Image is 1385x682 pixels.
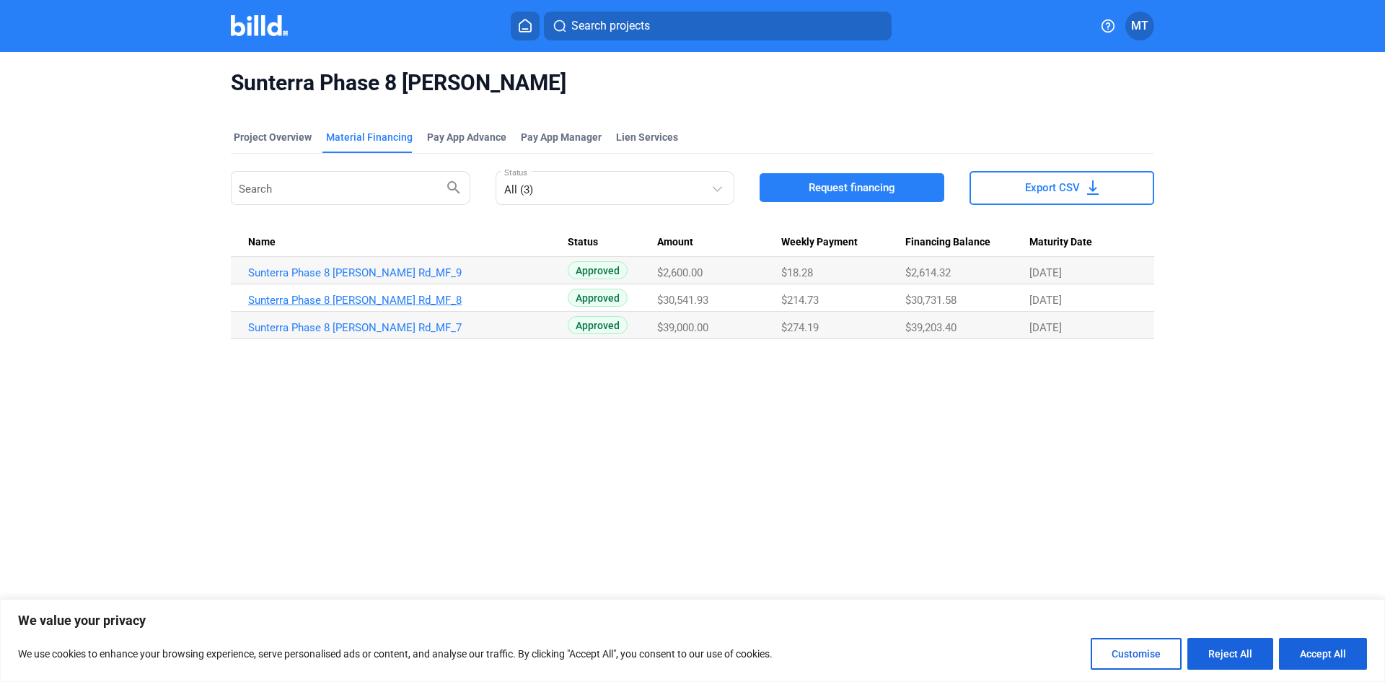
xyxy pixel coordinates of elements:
span: Export CSV [1025,180,1080,195]
button: Request financing [760,173,944,202]
span: Search projects [571,17,650,35]
p: We use cookies to enhance your browsing experience, serve personalised ads or content, and analys... [18,645,773,663]
div: Weekly Payment [781,236,905,249]
span: $18.28 [781,266,813,279]
a: Sunterra Phase 8 [PERSON_NAME] Rd_MF_9 [248,266,568,279]
div: Amount [657,236,781,249]
span: Approved [568,261,628,279]
a: Sunterra Phase 8 [PERSON_NAME] Rd_MF_7 [248,321,568,334]
span: Approved [568,316,628,334]
div: Pay App Advance [427,130,506,144]
span: $274.19 [781,321,819,334]
button: MT [1125,12,1154,40]
span: $39,000.00 [657,321,708,334]
div: Project Overview [234,130,312,144]
button: Accept All [1279,638,1367,670]
span: Name [248,236,276,249]
button: Reject All [1187,638,1273,670]
span: $39,203.40 [905,321,957,334]
mat-icon: search [445,178,462,196]
button: Search projects [544,12,892,40]
span: $214.73 [781,294,819,307]
button: Export CSV [969,171,1154,205]
span: MT [1131,17,1148,35]
div: Maturity Date [1029,236,1137,249]
span: Sunterra Phase 8 [PERSON_NAME] [231,69,1154,97]
span: $30,731.58 [905,294,957,307]
div: Name [248,236,568,249]
span: $2,614.32 [905,266,951,279]
p: We value your privacy [18,612,1367,629]
span: [DATE] [1029,294,1062,307]
a: Sunterra Phase 8 [PERSON_NAME] Rd_MF_8 [248,294,568,307]
span: $2,600.00 [657,266,703,279]
span: Financing Balance [905,236,990,249]
span: Amount [657,236,693,249]
span: $30,541.93 [657,294,708,307]
span: [DATE] [1029,321,1062,334]
span: Request financing [809,180,895,195]
span: Maturity Date [1029,236,1092,249]
span: Approved [568,289,628,307]
span: Pay App Manager [521,130,602,144]
div: Material Financing [326,130,413,144]
img: Billd Company Logo [231,15,288,36]
div: Lien Services [616,130,678,144]
div: Status [568,236,658,249]
span: Status [568,236,598,249]
div: Financing Balance [905,236,1029,249]
span: Weekly Payment [781,236,858,249]
button: Customise [1091,638,1182,670]
span: [DATE] [1029,266,1062,279]
mat-select-trigger: All (3) [504,183,533,196]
